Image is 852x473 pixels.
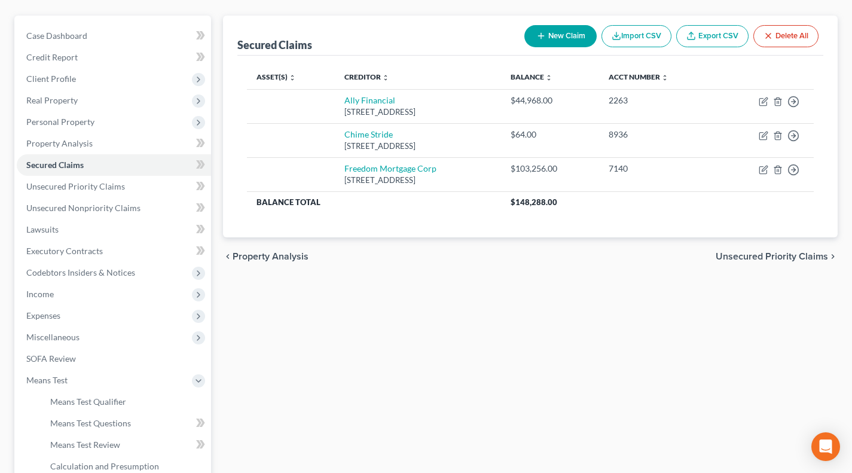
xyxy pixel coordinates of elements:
[26,74,76,84] span: Client Profile
[50,440,120,450] span: Means Test Review
[223,252,309,261] button: chevron_left Property Analysis
[511,163,590,175] div: $103,256.00
[17,176,211,197] a: Unsecured Priority Claims
[344,95,395,105] a: Ally Financial
[26,267,135,277] span: Codebtors Insiders & Notices
[17,240,211,262] a: Executory Contracts
[50,396,126,407] span: Means Test Qualifier
[344,72,389,81] a: Creditor unfold_more
[609,94,707,106] div: 2263
[26,181,125,191] span: Unsecured Priority Claims
[26,95,78,105] span: Real Property
[50,461,159,471] span: Calculation and Presumption
[511,197,557,207] span: $148,288.00
[344,163,436,173] a: Freedom Mortgage Corp
[17,348,211,370] a: SOFA Review
[609,72,668,81] a: Acct Number unfold_more
[344,129,393,139] a: Chime Stride
[26,289,54,299] span: Income
[26,117,94,127] span: Personal Property
[26,138,93,148] span: Property Analysis
[811,432,840,461] div: Open Intercom Messenger
[344,141,491,152] div: [STREET_ADDRESS]
[344,106,491,118] div: [STREET_ADDRESS]
[247,191,501,213] th: Balance Total
[17,25,211,47] a: Case Dashboard
[41,391,211,413] a: Means Test Qualifier
[609,163,707,175] div: 7140
[17,133,211,154] a: Property Analysis
[661,74,668,81] i: unfold_more
[753,25,819,47] button: Delete All
[511,129,590,141] div: $64.00
[511,94,590,106] div: $44,968.00
[26,310,60,321] span: Expenses
[289,74,296,81] i: unfold_more
[223,252,233,261] i: chevron_left
[17,197,211,219] a: Unsecured Nonpriority Claims
[26,160,84,170] span: Secured Claims
[17,154,211,176] a: Secured Claims
[344,175,491,186] div: [STREET_ADDRESS]
[26,52,78,62] span: Credit Report
[26,375,68,385] span: Means Test
[26,332,80,342] span: Miscellaneous
[41,413,211,434] a: Means Test Questions
[26,224,59,234] span: Lawsuits
[41,434,211,456] a: Means Test Review
[233,252,309,261] span: Property Analysis
[524,25,597,47] button: New Claim
[26,203,141,213] span: Unsecured Nonpriority Claims
[545,74,552,81] i: unfold_more
[256,72,296,81] a: Asset(s) unfold_more
[26,353,76,364] span: SOFA Review
[50,418,131,428] span: Means Test Questions
[609,129,707,141] div: 8936
[676,25,749,47] a: Export CSV
[716,252,838,261] button: Unsecured Priority Claims chevron_right
[17,219,211,240] a: Lawsuits
[511,72,552,81] a: Balance unfold_more
[26,246,103,256] span: Executory Contracts
[17,47,211,68] a: Credit Report
[716,252,828,261] span: Unsecured Priority Claims
[382,74,389,81] i: unfold_more
[828,252,838,261] i: chevron_right
[237,38,312,52] div: Secured Claims
[26,30,87,41] span: Case Dashboard
[601,25,671,47] button: Import CSV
